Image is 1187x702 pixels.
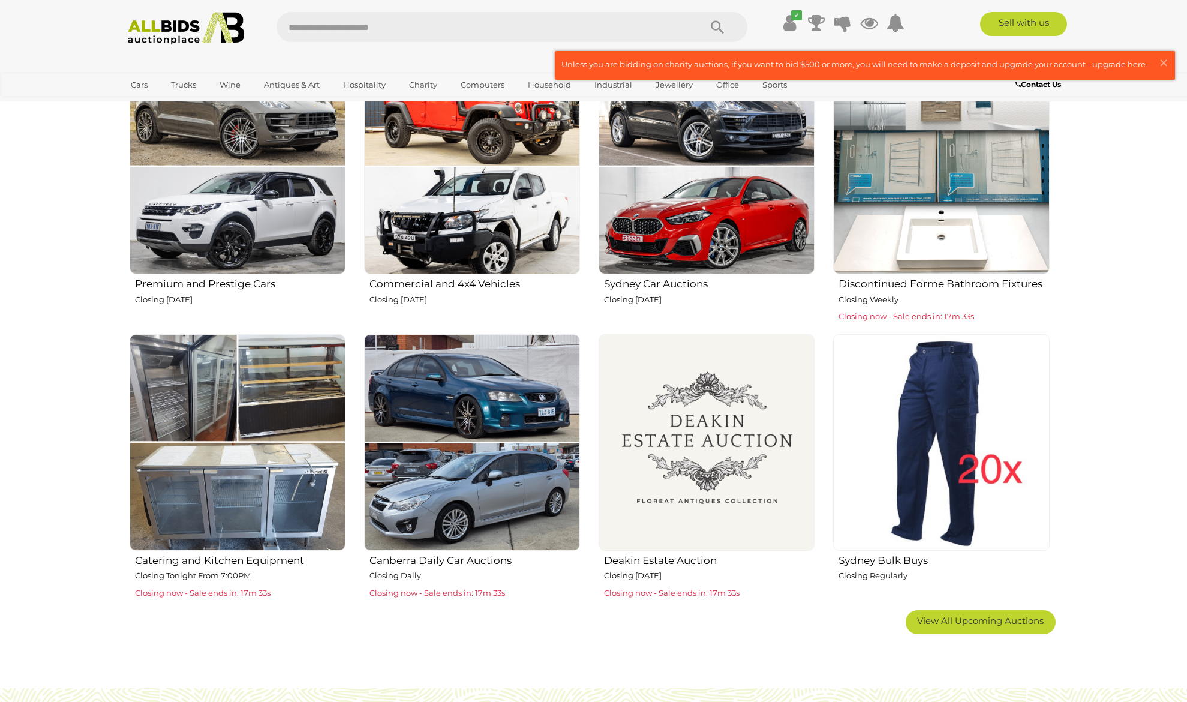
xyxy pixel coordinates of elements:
h2: Deakin Estate Auction [604,552,815,566]
span: Closing now - Sale ends in: 17m 33s [135,588,271,598]
a: ✔ [781,12,799,34]
p: Closing Weekly [839,293,1049,307]
a: Charity [401,75,445,95]
a: Sports [755,75,795,95]
p: Closing [DATE] [135,293,345,307]
a: Sydney Bulk Buys Closing Regularly [833,334,1049,601]
img: Discontinued Forme Bathroom Fixtures [833,58,1049,274]
img: Premium and Prestige Cars [130,58,345,274]
img: Sydney Car Auctions [599,58,815,274]
a: Canberra Daily Car Auctions Closing Daily Closing now - Sale ends in: 17m 33s [363,334,580,601]
a: Contact Us [1015,78,1064,91]
a: View All Upcoming Auctions [906,610,1056,634]
i: ✔ [791,10,802,20]
h2: Commercial and 4x4 Vehicles [369,275,580,290]
a: Wine [212,75,248,95]
span: Closing now - Sale ends in: 17m 33s [604,588,740,598]
h2: Sydney Car Auctions [604,275,815,290]
b: Contact Us [1015,80,1061,89]
img: Sydney Bulk Buys [833,334,1049,550]
p: Closing [DATE] [369,293,580,307]
a: Hospitality [335,75,393,95]
h2: Canberra Daily Car Auctions [369,552,580,566]
a: Premium and Prestige Cars Closing [DATE] [129,58,345,325]
a: Trucks [163,75,204,95]
h2: Premium and Prestige Cars [135,275,345,290]
a: Cars [123,75,155,95]
a: Sydney Car Auctions Closing [DATE] [598,58,815,325]
a: Jewellery [648,75,701,95]
img: Canberra Daily Car Auctions [364,334,580,550]
p: Closing [DATE] [604,569,815,583]
a: [GEOGRAPHIC_DATA] [123,95,224,115]
a: Sell with us [980,12,1067,36]
p: Closing [DATE] [604,293,815,307]
img: Deakin Estate Auction [599,334,815,550]
p: Closing Tonight From 7:00PM [135,569,345,583]
a: Industrial [587,75,640,95]
a: Discontinued Forme Bathroom Fixtures Closing Weekly Closing now - Sale ends in: 17m 33s [833,58,1049,325]
a: Catering and Kitchen Equipment Closing Tonight From 7:00PM Closing now - Sale ends in: 17m 33s [129,334,345,601]
img: Catering and Kitchen Equipment [130,334,345,550]
span: View All Upcoming Auctions [917,615,1044,626]
a: Antiques & Art [256,75,327,95]
a: Deakin Estate Auction Closing [DATE] Closing now - Sale ends in: 17m 33s [598,334,815,601]
h2: Discontinued Forme Bathroom Fixtures [839,275,1049,290]
h2: Sydney Bulk Buys [839,552,1049,566]
button: Search [687,12,747,42]
p: Closing Daily [369,569,580,583]
a: Household [520,75,579,95]
img: Allbids.com.au [121,12,251,45]
span: Closing now - Sale ends in: 17m 33s [839,311,974,321]
img: Commercial and 4x4 Vehicles [364,58,580,274]
a: Computers [453,75,512,95]
span: Closing now - Sale ends in: 17m 33s [369,588,505,598]
p: Closing Regularly [839,569,1049,583]
span: × [1158,51,1169,74]
a: Office [708,75,747,95]
a: Commercial and 4x4 Vehicles Closing [DATE] [363,58,580,325]
h2: Catering and Kitchen Equipment [135,552,345,566]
